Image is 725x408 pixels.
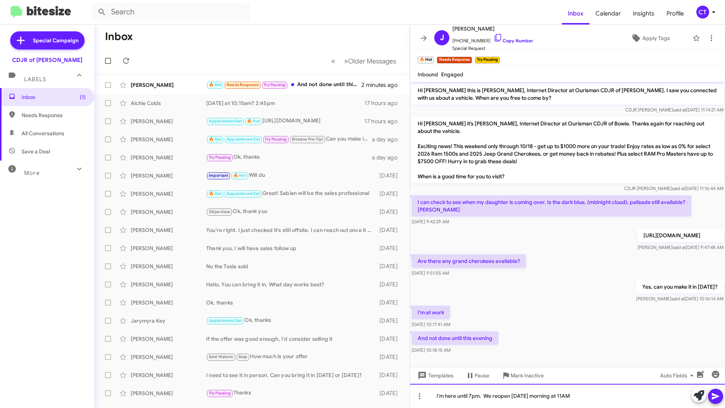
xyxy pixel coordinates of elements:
span: [PERSON_NAME] [DATE] 9:47:48 AM [637,244,723,250]
button: Mark Inactive [495,369,550,382]
span: Special Request [452,45,533,52]
span: Objections [209,209,230,214]
button: Next [339,53,401,69]
div: CDJR of [PERSON_NAME] [12,56,82,64]
p: I'm at work [412,306,450,319]
button: Templates [410,369,460,382]
span: 🔥 Hot [233,173,246,178]
div: [PERSON_NAME] [131,117,206,125]
div: [DATE] at 10:15am? 2:45pm [206,99,364,107]
span: [DATE] 10:17:41 AM [412,321,450,327]
div: No the Tesla sold [206,263,376,270]
span: Appointment Set [209,318,242,323]
h1: Inbox [105,31,133,43]
div: [DATE] [376,353,404,361]
p: Hi [PERSON_NAME] it’s [PERSON_NAME], Internet Director at Ourisman CDJR of Bowie. Thanks again fo... [412,117,723,183]
span: 🔥 Hot [247,119,260,124]
div: Will do [206,171,376,180]
span: Appointment Set [209,119,242,124]
span: (1) [80,93,86,101]
div: [PERSON_NAME] [131,190,206,198]
p: Are there any grand cherokees available? [412,254,526,268]
span: All Conversations [22,130,64,137]
div: Jarymyra Key [131,317,206,325]
span: Special Campaign [33,37,79,44]
span: [PHONE_NUMBER] [452,33,533,45]
div: [PERSON_NAME] [131,81,206,89]
div: [PERSON_NAME] [131,335,206,343]
a: Insights [627,3,660,25]
span: Try Pausing [265,137,287,142]
div: Ok, thanks [206,316,376,325]
div: Aichie Colds [131,99,206,107]
div: [PERSON_NAME] [131,172,206,179]
div: [DATE] [376,172,404,179]
div: [DATE] [376,371,404,379]
div: Ok, thanks [206,299,376,306]
p: I can check to see when my daughter is coming over. Is the dark blue, (midnight cloud), palisade ... [412,195,691,216]
span: » [344,56,348,66]
small: Try Pausing [475,57,500,63]
a: Copy Number [494,38,533,43]
span: 🔥 Hot [209,191,222,196]
span: Older Messages [348,57,396,65]
span: Sold Historic [209,354,234,359]
small: 🔥 Hot [418,57,434,63]
div: [PERSON_NAME] [131,281,206,288]
p: And not done until this evening [412,331,498,345]
div: [PERSON_NAME] [131,299,206,306]
div: [PERSON_NAME] [131,244,206,252]
span: Inbound [418,71,438,78]
div: [DATE] [376,190,404,198]
span: said at [673,244,686,250]
div: [DATE] [376,281,404,288]
a: Special Campaign [10,31,85,49]
p: Hi [PERSON_NAME] this is [PERSON_NAME], Internet Director at Ourisman CDJR of [PERSON_NAME]. I sa... [412,83,723,105]
a: Profile [660,3,690,25]
span: J [440,32,444,44]
div: [URL][DOMAIN_NAME] [206,117,364,125]
div: [DATE] [376,263,404,270]
div: Ok, thanks [206,153,372,162]
div: [DATE] [376,226,404,234]
div: I need to see it in person. Can you bring it in [DATE] or [DATE]? [206,371,376,379]
a: Calendar [589,3,627,25]
span: Labels [24,76,46,83]
p: Yes, can you make it in [DATE]? [636,280,723,294]
div: [DATE] [376,208,404,216]
p: [URL][DOMAIN_NAME] [637,229,723,242]
button: Pause [460,369,495,382]
span: Pause [475,369,489,382]
span: More [24,170,40,176]
div: Thanks [206,389,376,397]
span: Templates [416,369,454,382]
span: Engaged [441,71,463,78]
span: Try Pausing [209,155,231,160]
small: Needs Response [437,57,472,63]
span: [PERSON_NAME] [DATE] 10:16:14 AM [636,296,723,301]
span: [DATE] 9:42:29 AM [412,219,449,224]
span: [PERSON_NAME] [452,24,533,33]
span: CDJR [PERSON_NAME] [DATE] 11:16:44 AM [624,185,723,191]
span: Needs Response [22,111,86,119]
div: [PERSON_NAME] [131,154,206,161]
span: Try Pausing [264,82,285,87]
div: Great! Sabian will be the sales professional [206,189,376,198]
a: Inbox [562,3,589,25]
div: [DATE] [376,299,404,306]
span: « [331,56,335,66]
span: Mark Inactive [511,369,544,382]
div: Ok, thank you [206,207,376,216]
div: 2 minutes ago [361,81,404,89]
span: Appointment Set [227,137,260,142]
span: Important [209,173,228,178]
span: said at [671,296,685,301]
div: You're right. I just checked it's still offsite. I can reach out once it lands. [206,226,376,234]
span: said at [672,185,685,191]
span: Try Pausing [209,391,231,396]
div: [DATE] [376,244,404,252]
div: 17 hours ago [364,99,404,107]
span: 🔥 Hot [209,82,222,87]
